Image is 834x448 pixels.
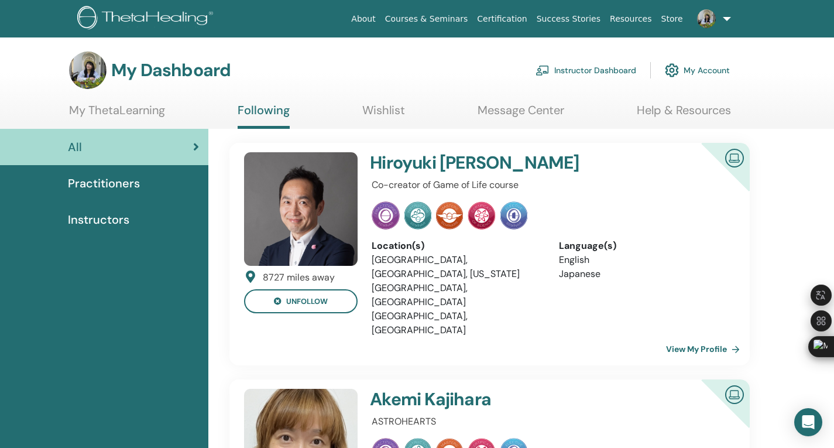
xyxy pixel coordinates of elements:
img: cog.svg [665,60,679,80]
a: Store [657,8,688,30]
a: Wishlist [362,103,405,126]
div: Location(s) [372,239,541,253]
h4: Hiroyuki [PERSON_NAME] [370,152,667,173]
img: logo.png [77,6,217,32]
p: ASTROHEARTS [372,415,728,429]
a: About [346,8,380,30]
h4: Akemi Kajihara [370,389,667,410]
a: Message Center [478,103,564,126]
span: All [68,138,82,156]
img: Certified Online Instructor [720,381,749,407]
a: View My Profile [666,337,744,361]
img: default.jpg [244,152,358,266]
div: Open Intercom Messenger [794,408,822,436]
span: Practitioners [68,175,140,192]
img: default.jpg [69,52,107,89]
li: [GEOGRAPHIC_DATA], [GEOGRAPHIC_DATA] [372,309,541,337]
p: Co-creator of Game of Life course [372,178,728,192]
a: Courses & Seminars [380,8,473,30]
li: [GEOGRAPHIC_DATA], [GEOGRAPHIC_DATA], [US_STATE] [372,253,541,281]
li: [GEOGRAPHIC_DATA], [GEOGRAPHIC_DATA] [372,281,541,309]
div: Language(s) [559,239,728,253]
img: Certified Online Instructor [720,144,749,170]
li: English [559,253,728,267]
div: 8727 miles away [263,271,335,285]
a: Instructor Dashboard [536,57,636,83]
button: unfollow [244,289,358,313]
a: Certification [472,8,531,30]
a: My Account [665,57,730,83]
img: default.jpg [697,9,716,28]
img: chalkboard-teacher.svg [536,65,550,76]
li: Japanese [559,267,728,281]
div: Certified Online Instructor [682,143,750,210]
span: Instructors [68,211,129,228]
a: Following [238,103,290,129]
a: Resources [605,8,657,30]
a: Help & Resources [637,103,731,126]
h3: My Dashboard [111,60,231,81]
div: Certified Online Instructor [682,379,750,447]
a: My ThetaLearning [69,103,165,126]
a: Success Stories [532,8,605,30]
